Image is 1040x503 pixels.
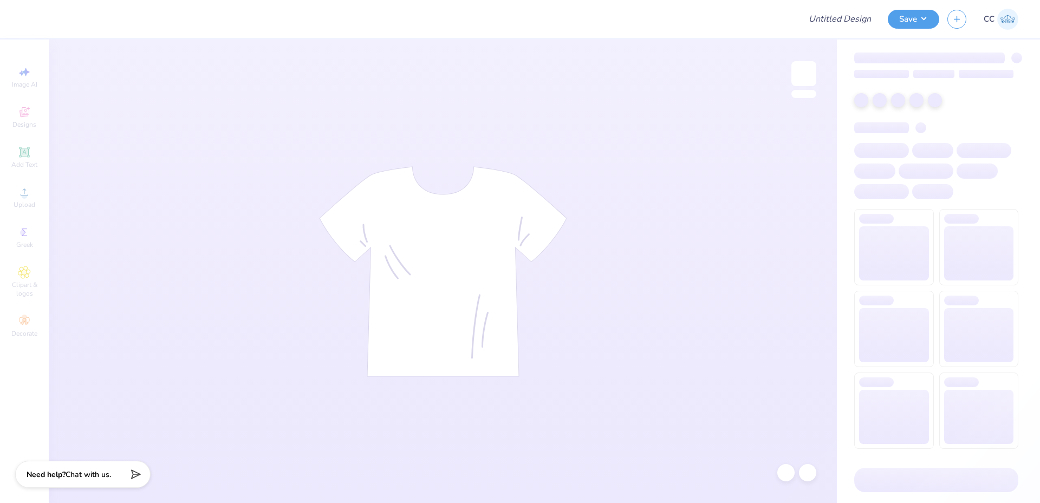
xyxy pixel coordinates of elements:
img: tee-skeleton.svg [319,166,567,377]
strong: Need help? [27,469,66,480]
span: CC [984,13,994,25]
button: Save [888,10,939,29]
img: Chielo Calimbo [997,9,1018,30]
input: Untitled Design [800,8,880,30]
a: CC [984,9,1018,30]
span: Chat with us. [66,469,111,480]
